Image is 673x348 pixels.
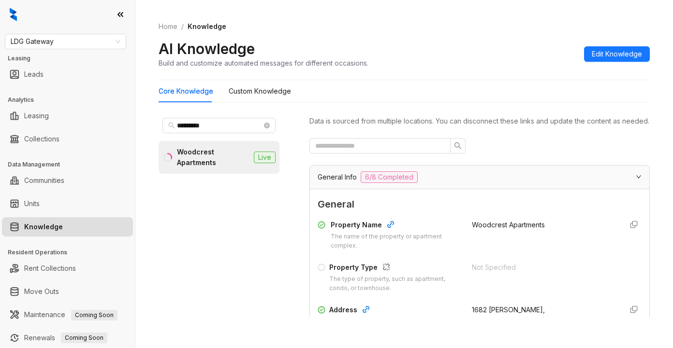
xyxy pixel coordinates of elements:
h3: Resident Operations [8,248,135,257]
span: close-circle [264,123,270,128]
h3: Data Management [8,160,135,169]
div: Address [329,305,460,317]
li: Rent Collections [2,259,133,278]
div: Woodcrest Apartments [177,147,250,168]
span: Woodcrest Apartments [472,221,545,229]
a: Rent Collections [24,259,76,278]
span: search [168,122,175,129]
div: The name of the property or apartment complex. [331,232,460,251]
li: Communities [2,171,133,190]
a: Knowledge [24,217,63,237]
div: The physical address of the property, including city, state, and postal code. [329,317,460,335]
div: General Info6/8 Completed [310,166,649,189]
span: LDG Gateway [11,34,120,49]
div: Property Name [331,220,460,232]
span: General [318,197,642,212]
span: Knowledge [188,22,226,30]
a: Move Outs [24,282,59,301]
li: Collections [2,129,133,149]
li: Knowledge [2,217,133,237]
li: Leads [2,65,133,84]
li: / [181,21,184,32]
div: Build and customize automated messages for different occasions. [159,58,368,68]
a: Communities [24,171,64,190]
span: Coming Soon [71,310,117,320]
a: Leads [24,65,44,84]
li: Leasing [2,106,133,125]
h3: Leasing [8,54,135,63]
li: Units [2,194,133,213]
div: 1682 [PERSON_NAME], [GEOGRAPHIC_DATA]-1760 [472,305,614,326]
span: expanded [636,174,642,180]
button: Edit Knowledge [584,46,650,62]
span: Live [254,152,276,163]
a: Collections [24,129,59,149]
h2: AI Knowledge [159,40,255,58]
a: Units [24,194,40,213]
li: Renewals [2,328,133,348]
h3: Analytics [8,96,135,104]
li: Move Outs [2,282,133,301]
div: Not Specified [472,262,614,273]
div: The type of property, such as apartment, condo, or townhouse. [329,275,460,293]
div: Data is sourced from multiple locations. You can disconnect these links and update the content as... [309,116,650,126]
li: Maintenance [2,305,133,324]
span: 6/8 Completed [361,171,418,183]
a: RenewalsComing Soon [24,328,107,348]
div: Custom Knowledge [229,86,291,97]
span: Edit Knowledge [592,49,642,59]
span: Coming Soon [61,333,107,343]
span: General Info [318,172,357,182]
div: Core Knowledge [159,86,213,97]
span: search [454,142,462,150]
div: Property Type [329,262,460,275]
a: Home [157,21,179,32]
a: Leasing [24,106,49,125]
img: logo [10,8,17,21]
